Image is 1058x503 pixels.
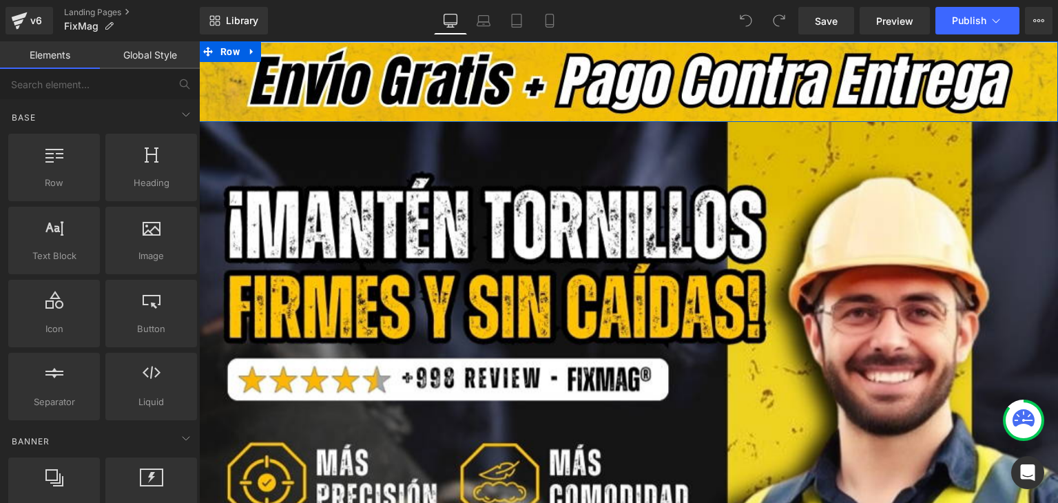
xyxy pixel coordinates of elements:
a: Mobile [533,7,566,34]
span: Banner [10,435,51,448]
button: Redo [765,7,793,34]
button: Undo [732,7,760,34]
span: Save [815,14,838,28]
span: Icon [12,322,96,336]
span: Preview [876,14,913,28]
button: Publish [935,7,1019,34]
a: Landing Pages [64,7,200,18]
a: Preview [860,7,930,34]
span: Base [10,111,37,124]
span: Separator [12,395,96,409]
button: More [1025,7,1052,34]
a: v6 [6,7,53,34]
a: New Library [200,7,268,34]
span: Text Block [12,249,96,263]
span: Liquid [110,395,193,409]
a: Desktop [434,7,467,34]
span: Publish [952,15,986,26]
a: Tablet [500,7,533,34]
span: FixMag [64,21,98,32]
div: Open Intercom Messenger [1011,456,1044,489]
a: Global Style [100,41,200,69]
span: Row [12,176,96,190]
span: Heading [110,176,193,190]
span: Button [110,322,193,336]
span: Library [226,14,258,27]
span: Image [110,249,193,263]
div: v6 [28,12,45,30]
a: Laptop [467,7,500,34]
